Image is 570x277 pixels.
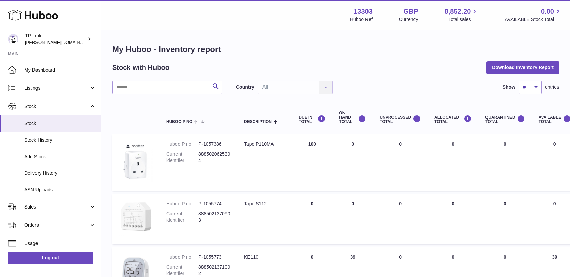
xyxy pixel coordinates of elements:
h1: My Huboo - Inventory report [112,44,559,55]
label: Show [503,84,515,90]
span: 0.00 [541,7,554,16]
dd: 8885021371092 [198,264,231,277]
td: 0 [428,194,478,244]
div: QUARANTINED Total [485,115,525,124]
div: Tapo P110MA [244,141,285,147]
button: Download Inventory Report [486,61,559,74]
span: ASN Uploads [24,187,96,193]
span: Delivery History [24,170,96,176]
span: Huboo P no [166,120,192,124]
dd: 8885020625394 [198,151,231,164]
span: Usage [24,240,96,247]
td: 0 [373,134,428,191]
dt: Current identifier [166,264,198,277]
a: Log out [8,252,93,264]
div: DUE IN TOTAL [299,115,326,124]
dd: P-1055774 [198,201,231,207]
img: product image [119,141,153,182]
div: Tapo S112 [244,201,285,207]
img: product image [119,201,153,236]
div: ON HAND Total [339,111,366,124]
div: Huboo Ref [350,16,373,23]
span: 0 [504,201,506,206]
div: ALLOCATED Total [434,115,472,124]
dd: P-1055773 [198,254,231,260]
span: My Dashboard [24,67,96,73]
td: 0 [292,194,332,244]
span: 0 [504,254,506,260]
span: Sales [24,204,89,210]
strong: GBP [403,7,418,16]
dt: Huboo P no [166,254,198,260]
div: Currency [399,16,418,23]
strong: 13303 [354,7,373,16]
dd: 8885021370903 [198,211,231,223]
span: Stock [24,120,96,127]
img: susie.li@tp-link.com [8,34,18,44]
dd: P-1057386 [198,141,231,147]
div: TP-Link [25,33,86,46]
td: 0 [332,134,373,191]
span: Stock [24,103,89,110]
div: UNPROCESSED Total [380,115,421,124]
a: 8,852.20 Total sales [445,7,479,23]
span: Description [244,120,272,124]
dt: Huboo P no [166,201,198,207]
span: 8,852.20 [445,7,471,16]
td: 100 [292,134,332,191]
span: Stock History [24,137,96,143]
a: 0.00 AVAILABLE Stock Total [505,7,562,23]
div: KE110 [244,254,285,260]
span: Total sales [448,16,478,23]
td: 0 [373,194,428,244]
span: [PERSON_NAME][DOMAIN_NAME][EMAIL_ADDRESS][DOMAIN_NAME] [25,39,171,45]
span: entries [545,84,559,90]
dt: Current identifier [166,151,198,164]
td: 0 [332,194,373,244]
span: Add Stock [24,154,96,160]
label: Country [236,84,254,90]
span: Orders [24,222,89,228]
h2: Stock with Huboo [112,63,169,72]
span: AVAILABLE Stock Total [505,16,562,23]
span: 0 [504,141,506,147]
dt: Current identifier [166,211,198,223]
dt: Huboo P no [166,141,198,147]
td: 0 [428,134,478,191]
span: Listings [24,85,89,91]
